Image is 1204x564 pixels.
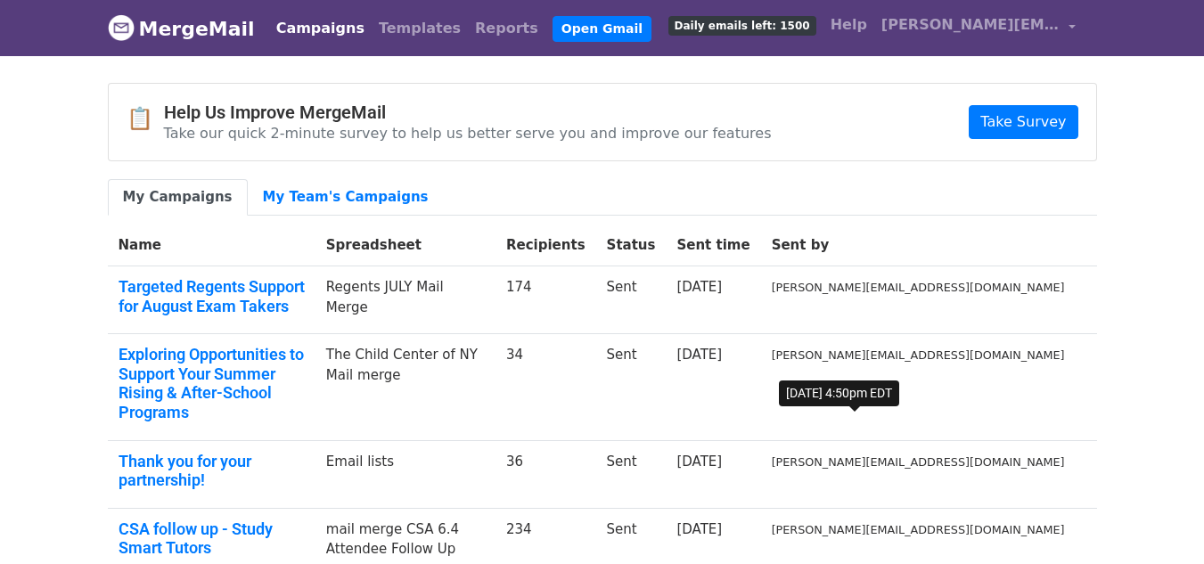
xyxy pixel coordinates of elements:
th: Spreadsheet [315,225,496,266]
span: [PERSON_NAME][EMAIL_ADDRESS][DOMAIN_NAME] [881,14,1060,36]
a: [DATE] [676,521,722,537]
span: 📋 [127,106,164,132]
img: MergeMail logo [108,14,135,41]
small: [PERSON_NAME][EMAIL_ADDRESS][DOMAIN_NAME] [772,348,1065,362]
th: Status [596,225,667,266]
a: [PERSON_NAME][EMAIL_ADDRESS][DOMAIN_NAME] [874,7,1083,49]
td: Sent [596,440,667,508]
a: Daily emails left: 1500 [661,7,823,43]
a: Targeted Regents Support for August Exam Takers [119,277,305,315]
a: My Campaigns [108,179,248,216]
a: CSA follow up - Study Smart Tutors [119,519,305,558]
a: [DATE] [676,347,722,363]
a: MergeMail [108,10,255,47]
div: [DATE] 4:50pm EDT [779,380,899,406]
th: Sent by [761,225,1076,266]
td: Regents JULY Mail Merge [315,266,496,334]
th: Recipients [496,225,596,266]
span: Daily emails left: 1500 [668,16,816,36]
td: Sent [596,266,667,334]
a: Campaigns [269,11,372,46]
th: Name [108,225,315,266]
small: [PERSON_NAME][EMAIL_ADDRESS][DOMAIN_NAME] [772,281,1065,294]
a: Help [823,7,874,43]
a: Exploring Opportunities to Support Your Summer Rising & After-School Programs [119,345,305,421]
a: Open Gmail [553,16,651,42]
td: The Child Center of NY Mail merge [315,334,496,440]
td: 34 [496,334,596,440]
td: 36 [496,440,596,508]
a: Thank you for your partnership! [119,452,305,490]
a: [DATE] [676,454,722,470]
a: My Team's Campaigns [248,179,444,216]
a: Take Survey [969,105,1077,139]
th: Sent time [666,225,760,266]
td: Email lists [315,440,496,508]
a: [DATE] [676,279,722,295]
small: [PERSON_NAME][EMAIL_ADDRESS][DOMAIN_NAME] [772,523,1065,536]
td: Sent [596,334,667,440]
p: Take our quick 2-minute survey to help us better serve you and improve our features [164,124,772,143]
small: [PERSON_NAME][EMAIL_ADDRESS][DOMAIN_NAME] [772,455,1065,469]
a: Reports [468,11,545,46]
h4: Help Us Improve MergeMail [164,102,772,123]
td: 174 [496,266,596,334]
a: Templates [372,11,468,46]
